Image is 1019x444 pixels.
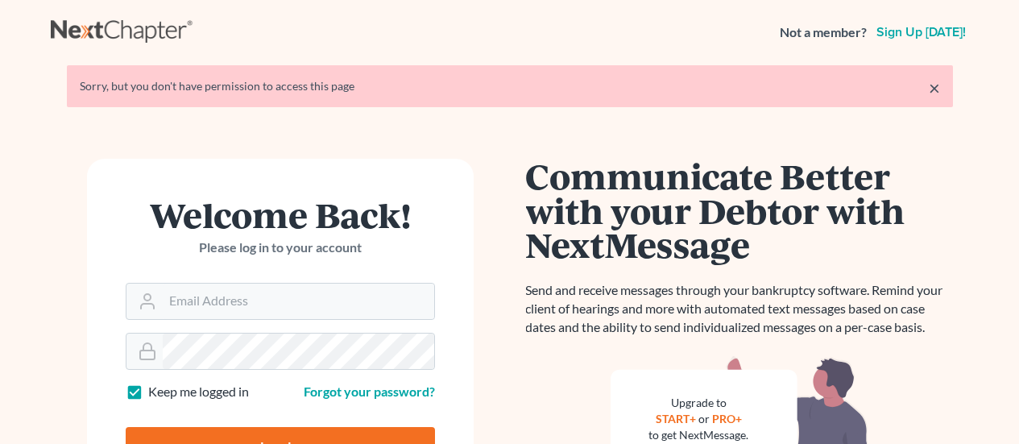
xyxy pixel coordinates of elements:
[148,383,249,401] label: Keep me logged in
[698,412,710,425] span: or
[929,78,940,98] a: ×
[526,159,953,262] h1: Communicate Better with your Debtor with NextMessage
[80,78,940,94] div: Sorry, but you don't have permission to access this page
[126,197,435,232] h1: Welcome Back!
[780,23,867,42] strong: Not a member?
[526,281,953,337] p: Send and receive messages through your bankruptcy software. Remind your client of hearings and mo...
[126,239,435,257] p: Please log in to your account
[712,412,742,425] a: PRO+
[649,427,749,443] div: to get NextMessage.
[163,284,434,319] input: Email Address
[656,412,696,425] a: START+
[649,395,749,411] div: Upgrade to
[304,384,435,399] a: Forgot your password?
[873,26,969,39] a: Sign up [DATE]!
